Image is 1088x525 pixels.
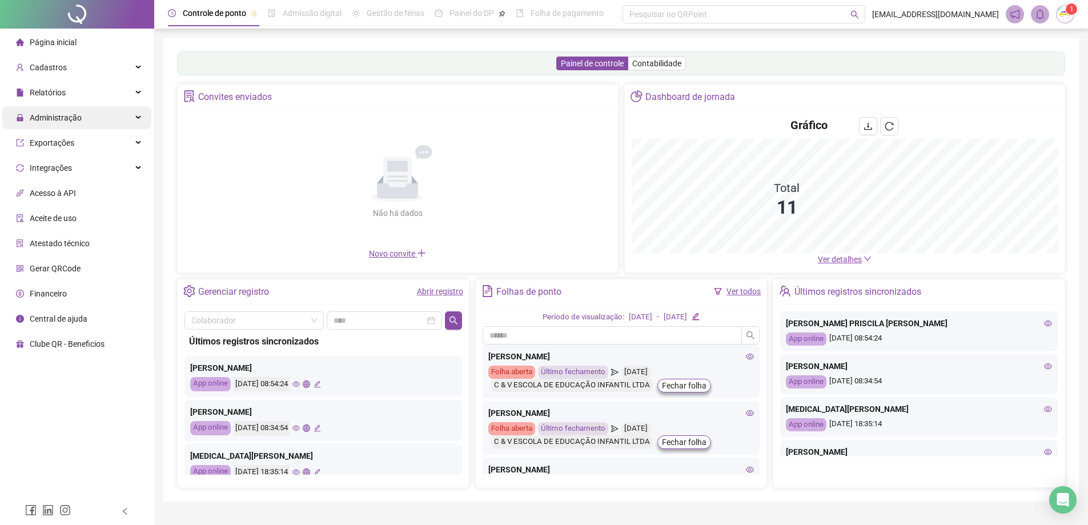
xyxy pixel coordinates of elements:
[292,424,300,432] span: eye
[746,331,755,340] span: search
[449,316,458,325] span: search
[30,88,66,97] span: Relatórios
[538,422,608,435] div: Último fechamento
[516,9,524,17] span: book
[1035,9,1045,19] span: bell
[664,311,687,323] div: [DATE]
[16,89,24,97] span: file
[189,334,457,348] div: Últimos registros sincronizados
[190,377,231,391] div: App online
[190,465,231,479] div: App online
[872,8,999,21] span: [EMAIL_ADDRESS][DOMAIN_NAME]
[42,504,54,516] span: linkedin
[314,468,321,476] span: edit
[488,407,754,419] div: [PERSON_NAME]
[183,9,246,18] span: Controle de ponto
[268,9,276,17] span: file-done
[488,350,754,363] div: [PERSON_NAME]
[786,332,1052,346] div: [DATE] 08:54:24
[645,87,735,107] div: Dashboard de jornada
[30,113,82,122] span: Administração
[190,450,456,462] div: [MEDICAL_DATA][PERSON_NAME]
[303,468,310,476] span: global
[786,403,1052,415] div: [MEDICAL_DATA][PERSON_NAME]
[190,362,456,374] div: [PERSON_NAME]
[794,282,921,302] div: Últimos registros sincronizados
[16,139,24,147] span: export
[59,504,71,516] span: instagram
[499,10,505,17] span: pushpin
[16,315,24,323] span: info-circle
[746,352,754,360] span: eye
[657,311,659,323] div: -
[1044,448,1052,456] span: eye
[786,446,1052,458] div: [PERSON_NAME]
[662,379,706,392] span: Fechar folha
[30,63,67,72] span: Cadastros
[786,375,1052,388] div: [DATE] 08:34:54
[786,418,1052,431] div: [DATE] 18:35:14
[1070,5,1074,13] span: 1
[818,255,862,264] span: Ver detalhes
[538,366,608,379] div: Último fechamento
[16,114,24,122] span: lock
[850,10,859,19] span: search
[611,422,619,435] span: send
[1049,486,1077,514] div: Open Intercom Messenger
[292,380,300,388] span: eye
[692,312,699,320] span: edit
[1066,3,1077,15] sup: Atualize o seu contato no menu Meus Dados
[662,436,706,448] span: Fechar folha
[786,375,826,388] div: App online
[234,465,290,479] div: [DATE] 18:35:14
[16,340,24,348] span: gift
[481,285,493,297] span: file-text
[531,9,604,18] span: Folha de pagamento
[16,290,24,298] span: dollar
[435,9,443,17] span: dashboard
[1044,362,1052,370] span: eye
[491,435,653,448] div: C & V ESCOLA DE EDUCAÇÃO INFANTIL LTDA
[16,214,24,222] span: audit
[488,463,754,476] div: [PERSON_NAME]
[417,249,426,258] span: plus
[16,189,24,197] span: api
[369,249,426,258] span: Novo convite
[629,311,652,323] div: [DATE]
[818,255,872,264] a: Ver detalhes down
[30,339,105,348] span: Clube QR - Beneficios
[790,117,828,133] h4: Gráfico
[491,379,653,392] div: C & V ESCOLA DE EDUCAÇÃO INFANTIL LTDA
[16,239,24,247] span: solution
[30,163,72,173] span: Integrações
[786,332,826,346] div: App online
[496,282,561,302] div: Folhas de ponto
[611,366,619,379] span: send
[746,409,754,417] span: eye
[561,59,624,68] span: Painel de controle
[251,10,258,17] span: pushpin
[746,466,754,474] span: eye
[30,314,87,323] span: Central de ajuda
[183,90,195,102] span: solution
[417,287,463,296] a: Abrir registro
[345,207,450,219] div: Não há dados
[25,504,37,516] span: facebook
[190,406,456,418] div: [PERSON_NAME]
[283,9,342,18] span: Admissão digital
[168,9,176,17] span: clock-circle
[367,9,424,18] span: Gestão de férias
[543,311,624,323] div: Período de visualização:
[30,189,76,198] span: Acesso à API
[183,285,195,297] span: setting
[30,214,77,223] span: Aceite de uso
[864,122,873,131] span: download
[786,317,1052,330] div: [PERSON_NAME] PRISCILA [PERSON_NAME]
[234,421,290,435] div: [DATE] 08:34:54
[1057,6,1074,23] img: 71702
[621,422,651,435] div: [DATE]
[726,287,761,296] a: Ver todos
[30,289,67,298] span: Financeiro
[786,360,1052,372] div: [PERSON_NAME]
[449,9,494,18] span: Painel do DP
